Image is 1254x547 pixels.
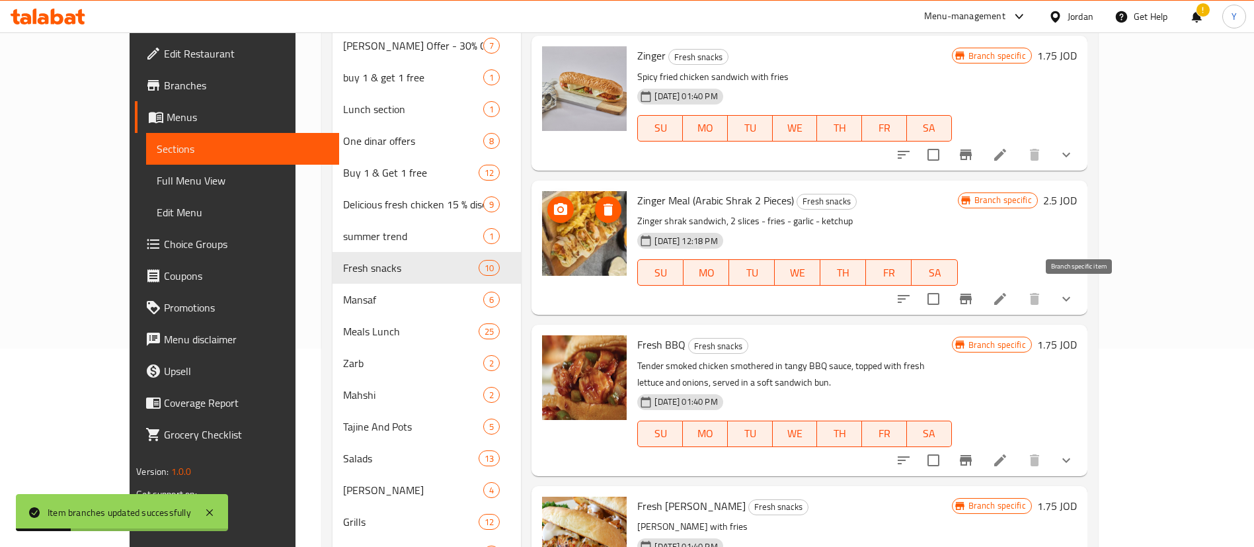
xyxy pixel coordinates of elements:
a: Edit menu item [992,147,1008,163]
div: items [483,101,500,117]
span: TH [822,424,857,443]
div: Fresh snacks10 [333,252,521,284]
span: WE [778,424,812,443]
span: Coupons [164,268,329,284]
span: FR [867,424,902,443]
div: items [483,196,500,212]
span: Fresh snacks [669,50,728,65]
span: MO [689,263,724,282]
span: Delicious fresh chicken 15 % discount [343,196,483,212]
div: Al Tazaj Offer - 30% Offer [343,38,483,54]
span: Edit Menu [157,204,329,220]
div: Fresh snacks [688,338,748,354]
span: [PERSON_NAME] [343,482,483,498]
button: SU [637,259,684,286]
span: 13 [479,452,499,465]
span: Sections [157,141,329,157]
div: items [483,292,500,308]
span: Menus [167,109,329,125]
span: Buy 1 & Get 1 free [343,165,479,181]
span: Branch specific [963,499,1031,512]
span: 12 [479,516,499,528]
div: Fresh snacks [748,499,808,515]
button: Branch-specific-item [950,139,982,171]
p: Spicy fried chicken sandwich with fries [637,69,951,85]
button: SA [912,259,957,286]
a: Promotions [135,292,339,323]
span: 1 [484,103,499,116]
span: Branch specific [963,50,1031,62]
button: TU [728,115,773,142]
button: WE [775,259,820,286]
button: MO [683,115,728,142]
button: FR [862,115,907,142]
button: SA [907,115,952,142]
button: TU [728,421,773,447]
span: SU [643,424,678,443]
span: 6 [484,294,499,306]
div: Buy 1 & Get 1 free12 [333,157,521,189]
span: Y [1232,9,1237,24]
span: Version: [136,463,169,480]
a: Coupons [135,260,339,292]
span: 7 [484,40,499,52]
button: delete [1019,139,1050,171]
img: Zinger Meal (Arabic Shrak 2 Pieces) [542,191,627,276]
a: Sections [146,133,339,165]
span: Fresh snacks [797,194,856,209]
button: Branch-specific-item [950,444,982,476]
div: One dinar offers8 [333,125,521,157]
a: Full Menu View [146,165,339,196]
span: Lunch section [343,101,483,117]
button: show more [1050,283,1082,315]
span: Meals Lunch [343,323,479,339]
span: TH [822,118,857,138]
button: show more [1050,444,1082,476]
span: [DATE] 01:40 PM [649,90,723,103]
svg: Show Choices [1058,291,1074,307]
div: items [483,482,500,498]
a: Edit menu item [992,452,1008,468]
span: Tajine And Pots [343,419,483,435]
span: FR [867,118,902,138]
button: SU [637,421,683,447]
a: Coverage Report [135,387,339,419]
span: TU [734,263,769,282]
button: sort-choices [888,283,920,315]
button: Branch-specific-item [950,283,982,315]
span: Fresh snacks [749,499,808,515]
span: TU [733,118,767,138]
span: Mansaf [343,292,483,308]
div: items [479,165,500,181]
p: Tender smoked chicken smothered in tangy BBQ sauce, topped with fresh lettuce and onions, served ... [637,358,951,391]
button: show more [1050,139,1082,171]
h6: 2.5 JOD [1043,191,1077,210]
span: Salads [343,450,479,466]
span: Fresh snacks [689,339,748,354]
span: Zarb [343,355,483,371]
span: Grills [343,514,479,530]
span: Select to update [920,446,947,474]
div: items [483,419,500,435]
button: sort-choices [888,444,920,476]
span: MO [688,424,723,443]
span: Full Menu View [157,173,329,189]
div: Delicious fresh chicken 15 % discount9 [333,189,521,220]
div: Lunch section1 [333,93,521,125]
span: Fresh BBQ [637,335,686,355]
span: Upsell [164,363,329,379]
p: [PERSON_NAME] with fries [637,519,951,535]
svg: Show Choices [1058,147,1074,163]
button: WE [773,421,818,447]
div: Mansaf6 [333,284,521,316]
div: summer trend1 [333,220,521,252]
button: sort-choices [888,139,920,171]
span: SA [912,118,947,138]
div: Item branches updated successfully [48,505,191,520]
span: TH [826,263,861,282]
span: Branches [164,77,329,93]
